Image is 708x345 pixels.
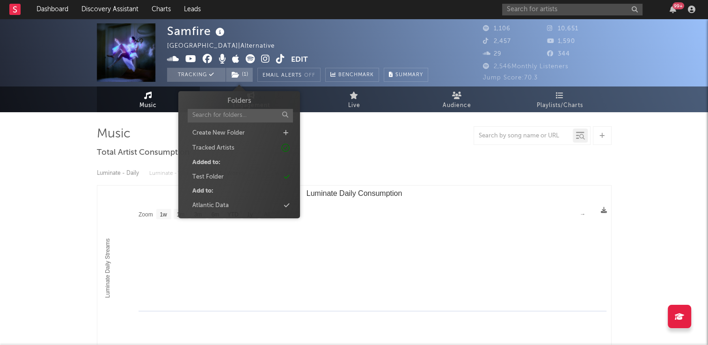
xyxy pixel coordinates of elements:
span: Total Artist Consumption [97,147,190,158]
input: Search by song name or URL [474,132,573,140]
span: Benchmark [338,70,374,81]
span: ( 1 ) [226,68,253,82]
span: Jump Score: 70.3 [483,75,538,81]
span: Audience [443,100,471,111]
text: 1m [176,211,184,218]
em: Off [304,73,315,78]
div: 99 + [672,2,684,9]
div: Samfire [167,23,227,39]
span: Summary [395,72,423,78]
span: 344 [547,51,570,57]
a: Benchmark [325,68,379,82]
text: Zoom [139,211,153,218]
div: Atlantic Data [192,201,229,210]
a: Engagement [200,86,303,112]
div: Test Folder [192,172,224,182]
div: Add to: [192,187,213,196]
text: 1w [160,211,167,218]
a: Playlists/Charts [509,86,612,112]
button: (1) [226,68,253,82]
text: → [580,211,585,217]
h3: Folders [227,96,251,107]
span: Live [348,100,360,111]
span: 1,590 [547,38,575,44]
span: 29 [483,51,502,57]
span: 10,651 [547,26,578,32]
span: 2,457 [483,38,511,44]
div: [GEOGRAPHIC_DATA] | Alternative [167,41,285,52]
text: Luminate Daily Consumption [306,189,402,197]
input: Search for folders... [188,109,293,122]
text: Luminate Daily Streams [104,238,110,298]
div: Added to: [192,158,220,167]
span: 1,106 [483,26,511,32]
button: 99+ [670,6,676,13]
div: Create New Folder [192,129,245,138]
a: Music [97,86,200,112]
button: Tracking [167,68,226,82]
div: Tracked Artists [192,144,234,153]
span: Music [139,100,157,111]
input: Search for artists [502,4,642,15]
a: Audience [406,86,509,112]
span: 2,546 Monthly Listeners [483,64,569,70]
button: Summary [384,68,428,82]
button: Edit [291,54,308,66]
span: Playlists/Charts [537,100,583,111]
button: Email AlertsOff [257,68,321,82]
a: Live [303,86,406,112]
